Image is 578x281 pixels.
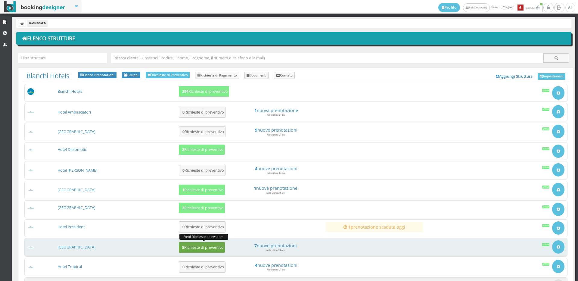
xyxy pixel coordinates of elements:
[27,131,34,133] img: b34dc2487d3611ed9c9d0608f5526cb6_max100.png
[542,147,550,150] div: Attiva
[542,243,550,246] div: Attiva
[180,245,224,250] h5: Richieste di preventivo
[229,243,322,248] a: 7nuove prenotazioni
[542,186,550,189] div: Attiva
[255,262,257,268] strong: 4
[111,53,544,63] input: Ricerca cliente - (inserisci il codice, il nome, il cognome, il numero di telefono o la mail)
[255,127,257,133] strong: 9
[179,107,225,118] button: 0Richieste di preventivo
[27,207,34,209] img: d1a594307d3611ed9c9d0608f5526cb6_max100.png
[57,129,95,134] a: [GEOGRAPHIC_DATA]
[181,130,224,134] h5: Richieste di preventivo
[179,86,229,97] button: 294Richieste di preventivo
[229,186,322,191] h4: nuova prenotazione
[179,203,225,213] button: 2Richieste di preventivo
[27,169,34,172] img: c3084f9b7d3611ed9c9d0608f5526cb6_max100.png
[542,205,550,208] div: Attiva
[182,89,188,94] b: 294
[179,242,225,253] button: 5Richieste di preventivo
[230,127,322,133] h4: nuove prenotazioni
[266,249,285,251] small: nelle ultime 24 ore
[179,234,228,240] div: Vedi Richieste da evadere
[57,264,82,269] a: Hotel Tropical
[542,166,550,169] div: Attiva
[328,224,420,229] h4: prenotazione scaduta oggi
[438,3,460,12] a: Profilo
[27,266,34,268] img: f1a57c167d3611ed9c9d0608f5526cb6_max100.png
[438,3,543,12] span: venerdì, 29 agosto
[267,114,285,116] small: nelle ultime 24 ore
[254,243,257,248] strong: 7
[229,186,322,191] a: 1nuova prenotazione
[27,246,34,249] img: ea773b7e7d3611ed9c9d0608f5526cb6_max100.png
[328,224,420,229] a: 1prenotazione scaduta oggi
[229,243,322,248] h4: nuove prenotazioni
[179,221,225,233] button: 0Richieste di preventivo
[230,108,322,113] a: 1nuova prenotazione
[254,185,256,191] strong: 1
[244,72,269,79] a: Documenti
[230,263,322,268] h4: nuove prenotazioni
[27,189,34,192] img: c99f326e7d3611ed9c9d0608f5526cb6_max100.png
[182,205,184,211] b: 2
[4,1,65,13] img: BookingDesigner.com
[28,20,47,27] li: Dashboard
[57,205,95,210] a: [GEOGRAPHIC_DATA]
[57,245,95,250] a: [GEOGRAPHIC_DATA]
[182,224,185,229] b: 0
[515,3,543,12] button: 6Notifiche
[27,111,34,114] img: a22403af7d3611ed9c9d0608f5526cb6_max100.png
[122,72,141,79] a: Gruppi
[179,126,225,137] button: 0Richieste di preventivo
[179,165,225,176] button: 0Richieste di preventivo
[542,89,550,92] div: Attiva
[195,72,239,79] a: Richieste di Pagamento
[267,268,285,271] small: nelle ultime 24 ore
[179,145,225,155] button: 2Richieste di preventivo
[181,110,224,114] h5: Richieste di preventivo
[57,110,91,115] a: Hotel Ambasciatori
[542,224,550,227] div: Attiva
[230,166,322,171] h4: nuove prenotazioni
[180,206,224,210] h5: Richieste di preventivo
[255,166,257,171] strong: 4
[27,226,34,228] img: da2a24d07d3611ed9c9d0608f5526cb6_max100.png
[26,72,73,80] span: |
[230,108,322,113] h4: nuova prenotazione
[180,89,228,94] h5: Richieste di preventivo
[274,72,295,79] a: Contatti
[538,73,565,80] a: Impostazioni
[182,245,184,250] b: 5
[57,89,82,94] a: Bianchi Hotels
[180,147,224,152] h5: Richieste di preventivo
[493,72,536,81] a: Aggiungi Struttura
[267,133,285,136] small: nelle ultime 24 ore
[182,129,185,134] b: 0
[182,147,184,152] b: 2
[26,71,69,80] a: Bianchi Hotels
[57,147,87,152] a: Hotel Diplomatic
[517,5,524,11] b: 6
[146,72,190,78] a: Richieste di Preventivo
[182,264,185,270] b: 0
[78,72,117,79] a: Elenco Prenotazioni
[57,168,97,173] a: Hotel [PERSON_NAME]
[18,53,107,63] input: Filtra strutture
[542,108,550,111] div: Attiva
[181,225,224,229] h5: Richieste di preventivo
[542,263,550,266] div: Attiva
[463,3,490,12] a: [PERSON_NAME]
[266,192,285,194] small: nelle ultime 24 ore
[542,127,550,130] div: Attiva
[182,110,185,115] b: 0
[230,166,322,171] a: 4nuove prenotazioni
[57,187,95,192] a: [GEOGRAPHIC_DATA]
[181,168,224,173] h5: Richieste di preventivo
[27,88,34,95] img: 56a3b5230dfa11eeb8a602419b1953d8_max100.png
[179,185,225,195] button: 1Richieste di preventivo
[267,172,285,174] small: nelle ultime 24 ore
[230,263,322,268] a: 4nuove prenotazioni
[181,265,224,269] h5: Richieste di preventivo
[179,261,225,273] button: 0Richieste di preventivo
[57,224,85,229] a: Hotel President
